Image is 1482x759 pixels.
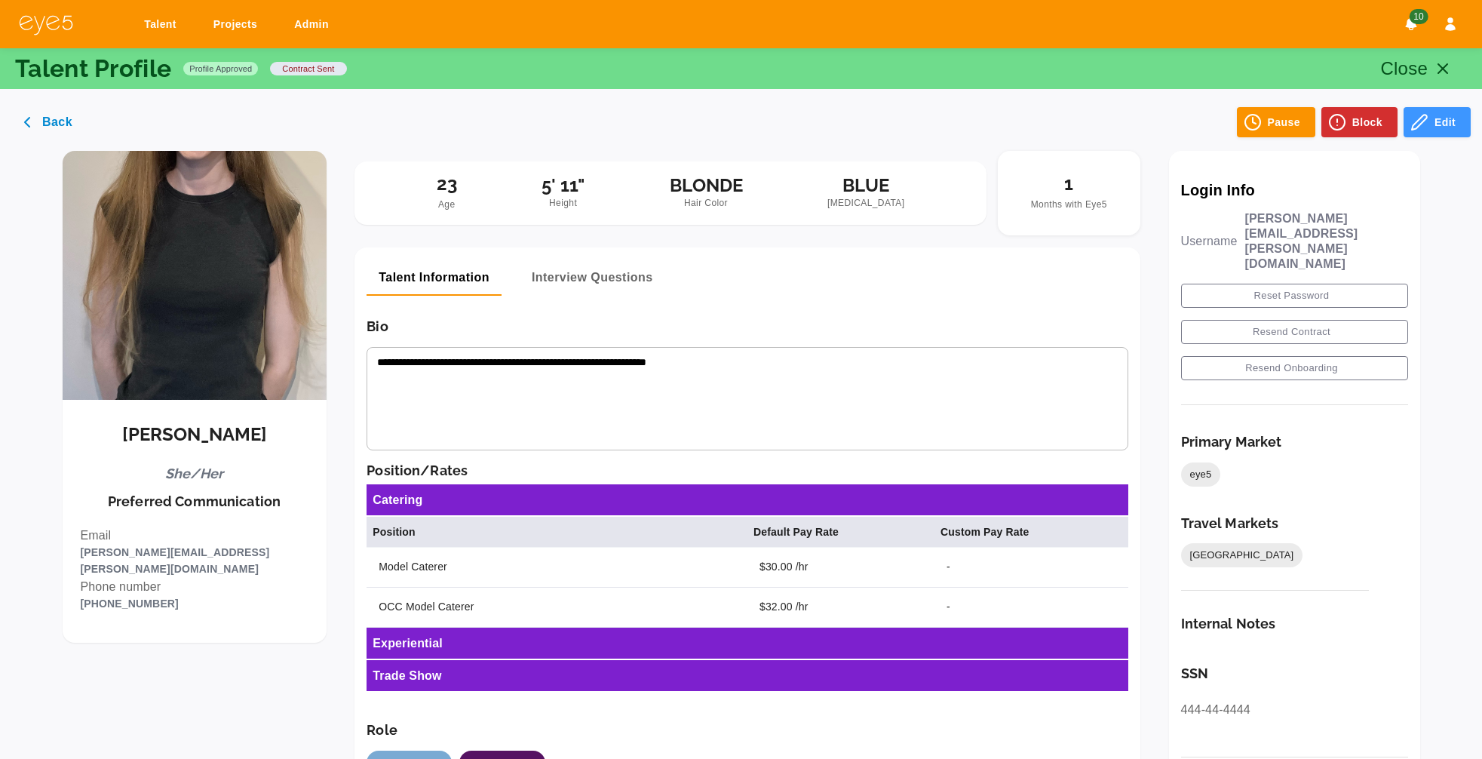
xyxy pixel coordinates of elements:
td: $30.00 /hr [747,547,934,587]
h6: Trade Show [373,666,441,685]
span: Profile Approved [183,63,258,75]
a: Projects [204,11,272,38]
th: Position [367,517,747,548]
h6: Preferred Communication [108,493,281,510]
span: 10 [1409,9,1428,24]
p: Close [1381,55,1428,82]
h6: Primary Market [1181,434,1282,450]
span: Hair Color [670,196,743,211]
p: Login Info [1181,181,1408,199]
button: Notifications [1398,11,1425,38]
button: Interview Questions [520,260,665,296]
p: 444-44-4444 [1181,701,1408,719]
h6: Bio [367,318,1128,335]
a: Admin [284,11,344,38]
img: Sabrina Barton [63,151,327,400]
a: Talent [134,11,192,38]
td: Model Caterer [367,547,747,587]
img: eye5 [18,14,74,35]
span: [GEOGRAPHIC_DATA] [1181,548,1303,563]
span: eye5 [1181,467,1221,482]
h6: Position/Rates [367,462,1128,479]
h5: BLONDE [670,175,743,197]
th: Default Pay Rate [747,517,934,548]
p: Phone number [81,578,308,596]
p: [PERSON_NAME][EMAIL_ADDRESS][PERSON_NAME][DOMAIN_NAME] [81,545,308,578]
button: Reset Password [1181,284,1408,308]
h6: Travel Markets [1181,515,1279,532]
span: Age [438,199,456,210]
h5: [PERSON_NAME] [122,424,267,446]
td: $32.00 /hr [747,587,934,627]
h6: Internal Notes [1181,616,1408,632]
button: Resend Onboarding [1181,356,1408,380]
p: Email [81,527,308,545]
p: [PERSON_NAME][EMAIL_ADDRESS][PERSON_NAME][DOMAIN_NAME] [1245,211,1408,272]
h6: Experiential [373,634,443,653]
button: Talent Information [367,260,502,296]
td: OCC Model Caterer [367,587,747,627]
h6: She/Her [165,466,224,482]
h5: 5' 11" [542,175,585,197]
h6: Role [367,722,1128,739]
th: Custom Pay Rate [934,517,1128,548]
td: - [934,587,1128,627]
h5: 1 [1031,174,1107,195]
h5: 23 [437,174,457,195]
span: contract sent [276,63,340,75]
td: - [934,547,1128,587]
span: Months with Eye5 [1031,199,1107,210]
button: Block [1321,107,1398,137]
p: Talent Profile [15,57,171,81]
button: Edit [1404,107,1471,137]
button: Pause [1237,107,1315,137]
button: Back [11,107,87,137]
h5: BLUE [827,175,905,197]
button: Close [1371,51,1468,87]
p: [PHONE_NUMBER] [81,596,308,613]
h6: Catering [373,490,422,509]
button: Resend Contract [1181,320,1408,344]
p: Username [1181,234,1238,249]
span: Height [542,196,585,211]
h6: SSN [1181,665,1408,682]
span: [MEDICAL_DATA] [827,196,905,211]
